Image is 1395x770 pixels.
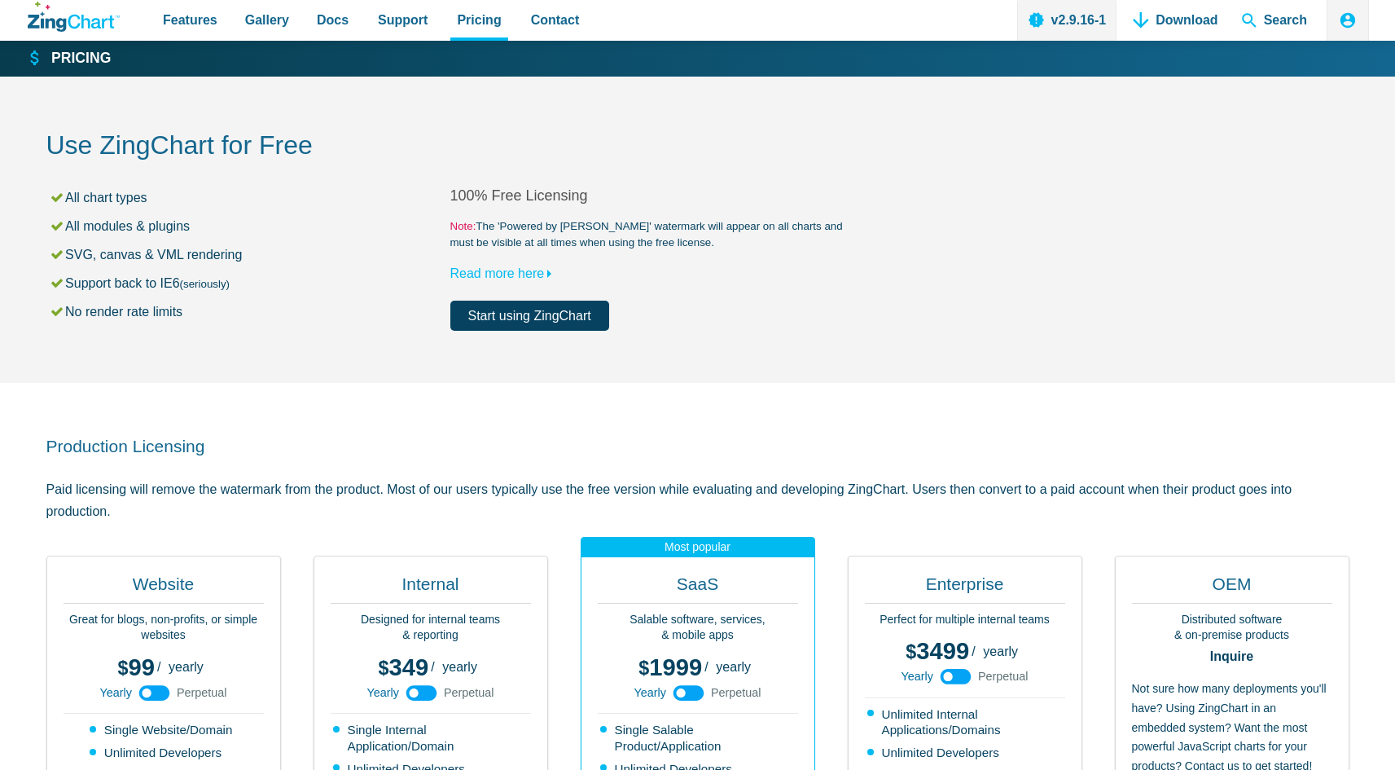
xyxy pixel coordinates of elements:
span: yearly [716,660,751,674]
li: Unlimited Developers [90,745,239,761]
h2: Enterprise [865,573,1065,604]
strong: Pricing [51,51,111,66]
span: yearly [983,645,1018,658]
p: Salable software, services, & mobile apps [598,612,798,644]
span: Perpetual [711,687,761,698]
span: Yearly [901,671,932,682]
p: Distributed software & on-premise products [1132,612,1332,644]
small: The 'Powered by [PERSON_NAME]' watermark will appear on all charts and must be visible at all tim... [450,218,854,251]
span: yearly [442,660,477,674]
a: Start using ZingChart [450,301,609,331]
p: Paid licensing will remove the watermark from the product. Most of our users typically use the fr... [46,478,1349,522]
a: Read more here [450,266,559,280]
span: / [431,661,434,674]
span: Perpetual [444,687,494,698]
p: Designed for internal teams & reporting [331,612,531,644]
h2: 100% Free Licensing [450,187,854,205]
strong: Inquire [1132,650,1332,663]
span: yearly [169,660,204,674]
li: All chart types [49,187,450,209]
span: / [704,661,708,674]
span: Perpetual [978,671,1029,682]
li: Unlimited Developers [867,745,1065,761]
li: All modules & plugins [49,215,450,237]
span: 3499 [906,638,969,664]
li: SVG, canvas & VML rendering [49,244,450,266]
span: Support [378,9,428,31]
a: Pricing [28,49,111,68]
span: Yearly [366,687,398,698]
li: Single Website/Domain [90,722,239,738]
a: ZingChart Logo. Click to return to the homepage [28,2,120,32]
p: Perfect for multiple internal teams [865,612,1065,628]
h2: SaaS [598,573,798,604]
span: Pricing [457,9,501,31]
span: 99 [118,654,155,680]
h2: Internal [331,573,531,604]
h2: OEM [1132,573,1332,604]
span: 349 [378,654,428,680]
span: Features [163,9,217,31]
span: / [157,661,160,674]
h2: Production Licensing [46,435,1349,457]
span: / [972,645,975,658]
small: (seriously) [180,278,230,290]
h2: Website [64,573,264,604]
li: No render rate limits [49,301,450,323]
span: Gallery [245,9,289,31]
span: Perpetual [177,687,227,698]
span: 1999 [638,654,702,680]
span: Yearly [99,687,131,698]
span: Yearly [634,687,665,698]
li: Single Salable Product/Application [600,722,798,755]
span: Docs [317,9,349,31]
li: Support back to IE6 [49,272,450,294]
li: Unlimited Internal Applications/Domains [867,706,1065,739]
h2: Use ZingChart for Free [46,129,1349,165]
span: Contact [531,9,580,31]
p: Great for blogs, non-profits, or simple websites [64,612,264,644]
span: Note: [450,220,476,232]
li: Single Internal Application/Domain [333,722,531,755]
